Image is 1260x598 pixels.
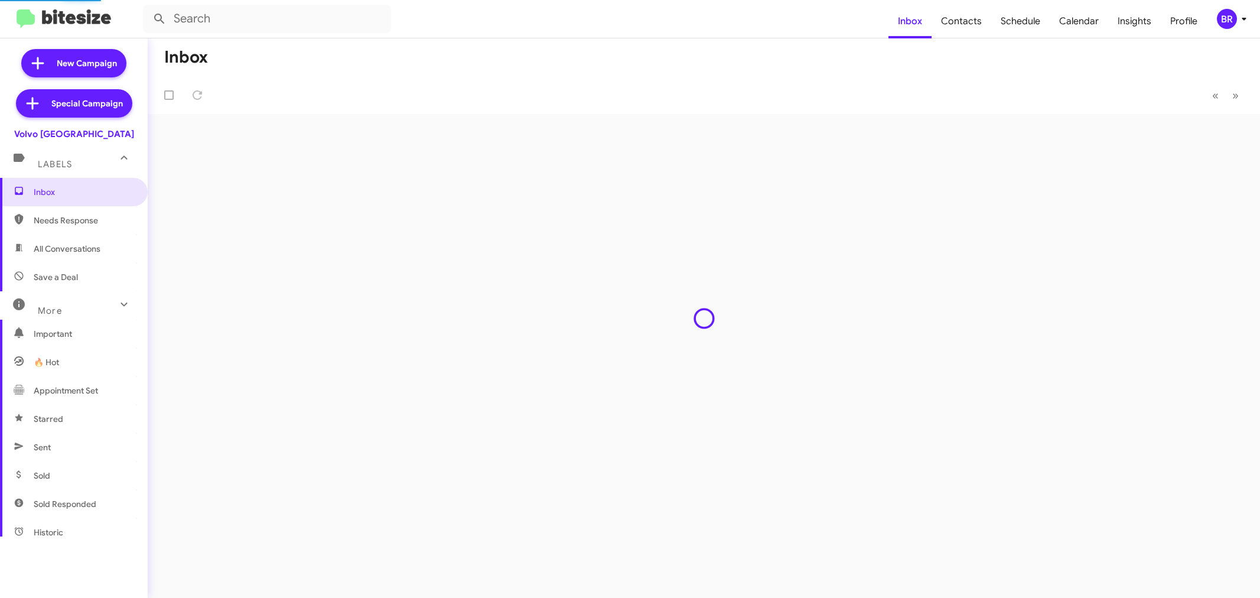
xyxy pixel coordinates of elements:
h1: Inbox [164,48,208,67]
a: Profile [1161,4,1207,38]
button: BR [1207,9,1247,29]
span: Historic [34,526,63,538]
span: Save a Deal [34,271,78,283]
span: More [38,305,62,316]
span: Important [34,328,134,340]
span: » [1232,88,1239,103]
div: Volvo [GEOGRAPHIC_DATA] [14,128,134,140]
span: Labels [38,159,72,170]
div: BR [1217,9,1237,29]
input: Search [143,5,391,33]
span: Sent [34,441,51,453]
span: Appointment Set [34,385,98,396]
span: Sold [34,470,50,482]
button: Next [1225,83,1246,108]
span: 🔥 Hot [34,356,59,368]
a: Calendar [1050,4,1108,38]
a: Special Campaign [16,89,132,118]
a: Contacts [932,4,991,38]
span: Sold Responded [34,498,96,510]
span: All Conversations [34,243,100,255]
span: Starred [34,413,63,425]
span: Special Campaign [51,97,123,109]
span: Needs Response [34,214,134,226]
span: « [1212,88,1219,103]
span: New Campaign [57,57,117,69]
button: Previous [1205,83,1226,108]
a: Schedule [991,4,1050,38]
a: Insights [1108,4,1161,38]
a: Inbox [888,4,932,38]
nav: Page navigation example [1206,83,1246,108]
span: Inbox [34,186,134,198]
a: New Campaign [21,49,126,77]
